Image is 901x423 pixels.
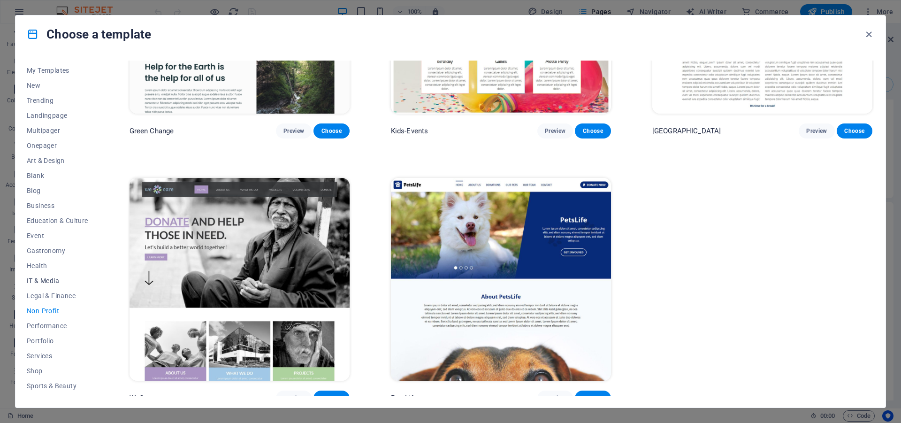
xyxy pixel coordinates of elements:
button: Choose [313,391,349,406]
button: Landingpage [27,108,88,123]
button: IT & Media [27,273,88,288]
span: Preview [545,127,565,135]
button: Blog [27,183,88,198]
p: Green Change [130,126,174,136]
button: Trades [27,393,88,408]
span: Landingpage [27,112,88,119]
span: Paste clipboard [236,41,287,54]
span: Choose [844,127,865,135]
button: Preview [537,123,573,138]
button: Choose [837,123,872,138]
span: Services [27,352,88,360]
button: Preview [799,123,834,138]
span: Trending [27,97,88,104]
button: Event [27,228,88,243]
p: [GEOGRAPHIC_DATA] [652,126,721,136]
button: Non-Profit [27,303,88,318]
p: WeCare [130,393,154,403]
span: My Templates [27,67,88,74]
span: Blog [27,187,88,194]
button: Preview [537,391,573,406]
button: Blank [27,168,88,183]
button: Legal & Finance [27,288,88,303]
span: Event [27,232,88,239]
button: Multipager [27,123,88,138]
button: Sports & Beauty [27,378,88,393]
span: Health [27,262,88,269]
button: Choose [575,391,611,406]
span: Portfolio [27,337,88,345]
button: Art & Design [27,153,88,168]
span: Legal & Finance [27,292,88,300]
p: PetsLife [391,393,417,403]
span: Preview [806,127,827,135]
button: Services [27,348,88,363]
button: Gastronomy [27,243,88,258]
span: Blank [27,172,88,179]
button: Business [27,198,88,213]
button: New [27,78,88,93]
img: WeCare [130,178,350,381]
button: Shop [27,363,88,378]
button: Education & Culture [27,213,88,228]
span: Choose [582,394,603,402]
button: Onepager [27,138,88,153]
span: Preview [545,394,565,402]
button: Portfolio [27,333,88,348]
span: Preview [283,127,304,135]
button: Performance [27,318,88,333]
span: Art & Design [27,157,88,164]
span: Choose [321,127,342,135]
span: New [27,82,88,89]
span: IT & Media [27,277,88,285]
button: Choose [313,123,349,138]
button: Preview [276,391,312,406]
span: Multipager [27,127,88,134]
button: Choose [575,123,611,138]
span: Non-Profit [27,307,88,315]
span: Preview [283,394,304,402]
h4: Choose a template [27,27,151,42]
p: Kids-Events [391,126,428,136]
button: Health [27,258,88,273]
span: Onepager [27,142,88,149]
button: Preview [276,123,312,138]
span: Gastronomy [27,247,88,254]
button: Trending [27,93,88,108]
span: Business [27,202,88,209]
button: My Templates [27,63,88,78]
span: Sports & Beauty [27,382,88,390]
span: Add elements [185,41,232,54]
span: Choose [582,127,603,135]
span: Education & Culture [27,217,88,224]
span: Shop [27,367,88,375]
span: Performance [27,322,88,330]
span: Choose [321,394,342,402]
img: PetsLife [391,178,611,381]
